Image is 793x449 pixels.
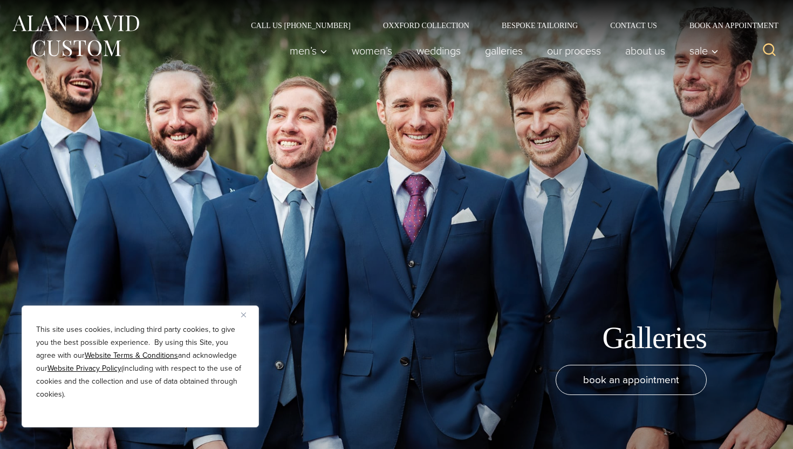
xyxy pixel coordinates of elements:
[235,22,367,29] a: Call Us [PHONE_NUMBER]
[36,323,244,401] p: This site uses cookies, including third party cookies, to give you the best possible experience. ...
[367,22,486,29] a: Oxxford Collection
[340,40,405,62] a: Women’s
[405,40,473,62] a: weddings
[85,350,178,361] a: Website Terms & Conditions
[486,22,594,29] a: Bespoke Tailoring
[583,372,679,387] span: book an appointment
[689,45,719,56] span: Sale
[235,22,782,29] nav: Secondary Navigation
[241,312,246,317] img: Close
[594,22,673,29] a: Contact Us
[241,308,254,321] button: Close
[673,22,782,29] a: Book an Appointment
[278,40,724,62] nav: Primary Navigation
[290,45,327,56] span: Men’s
[603,320,707,356] h1: Galleries
[11,12,140,60] img: Alan David Custom
[473,40,535,62] a: Galleries
[556,365,707,395] a: book an appointment
[535,40,613,62] a: Our Process
[756,38,782,64] button: View Search Form
[47,363,121,374] a: Website Privacy Policy
[613,40,678,62] a: About Us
